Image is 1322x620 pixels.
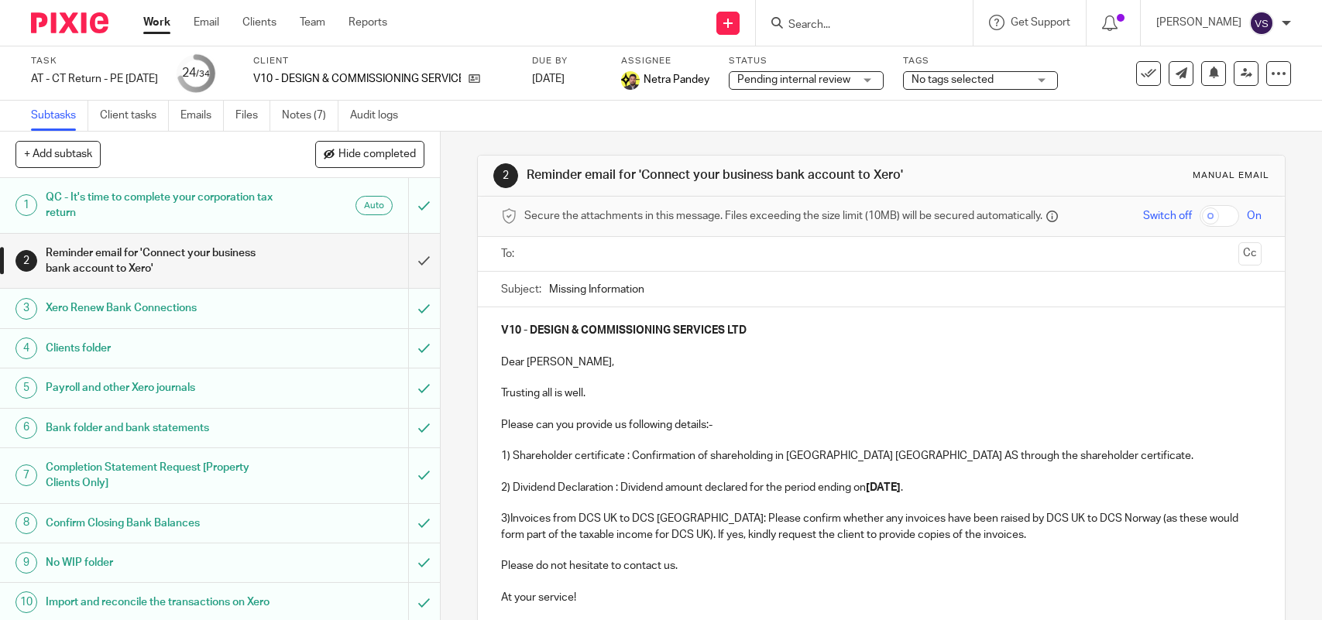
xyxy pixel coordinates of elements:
[46,456,277,495] h1: Completion Statement Request [Property Clients Only]
[15,337,37,359] div: 4
[315,141,424,167] button: Hide completed
[15,591,37,613] div: 10
[15,377,37,399] div: 5
[1011,17,1070,28] span: Get Support
[15,250,37,272] div: 2
[350,101,410,131] a: Audit logs
[282,101,338,131] a: Notes (7)
[349,15,387,30] a: Reports
[912,74,994,85] span: No tags selected
[532,55,602,67] label: Due by
[242,15,276,30] a: Clients
[1247,208,1262,224] span: On
[1156,15,1241,30] p: [PERSON_NAME]
[46,591,277,614] h1: Import and reconcile the transactions on Xero
[532,74,565,84] span: [DATE]
[46,337,277,360] h1: Clients folder
[524,208,1042,224] span: Secure the attachments in this message. Files exceeding the size limit (10MB) will be secured aut...
[501,246,518,262] label: To:
[1143,208,1192,224] span: Switch off
[182,64,210,82] div: 24
[501,282,541,297] label: Subject:
[46,512,277,535] h1: Confirm Closing Bank Balances
[501,355,1261,370] p: Dear [PERSON_NAME],
[180,101,224,131] a: Emails
[355,196,393,215] div: Auto
[501,325,747,336] strong: V10 - DESIGN & COMMISSIONING SERVICES LTD
[143,15,170,30] a: Work
[1238,242,1262,265] button: Cc
[46,186,277,225] h1: QC - It's time to complete your corporation tax return
[787,19,926,33] input: Search
[300,15,325,30] a: Team
[31,71,158,87] div: AT - CT Return - PE [DATE]
[338,149,416,161] span: Hide completed
[46,416,277,440] h1: Bank folder and bank statements
[15,194,37,216] div: 1
[15,417,37,439] div: 6
[196,70,210,78] small: /34
[31,71,158,87] div: AT - CT Return - PE 31-01-2025
[621,71,640,90] img: Netra-New-Starbridge-Yellow.jpg
[46,376,277,399] h1: Payroll and other Xero journals
[253,55,513,67] label: Client
[501,511,1261,543] p: 3)Invoices from DCS UK to DCS [GEOGRAPHIC_DATA]: Please confirm whether any invoices have been ra...
[1193,170,1269,182] div: Manual email
[15,512,37,534] div: 8
[729,55,884,67] label: Status
[15,464,37,486] div: 7
[501,385,1261,401] p: Trusting all is well.
[903,55,1058,67] label: Tags
[46,551,277,574] h1: No WIP folder
[15,552,37,574] div: 9
[501,590,1261,605] p: At your service!
[46,241,277,281] h1: Reminder email for 'Connect your business bank account to Xero'
[31,55,158,67] label: Task
[501,480,1261,495] p: 2) Dividend Declaration : Dividend amount declared for the period ending on .
[501,448,1261,464] p: 1) Shareholder certificate : Confirmation of shareholding in [GEOGRAPHIC_DATA] [GEOGRAPHIC_DATA] ...
[46,296,277,320] h1: Xero Renew Bank Connections
[501,417,1261,433] p: Please can you provide us following details:-
[1249,11,1274,36] img: svg%3E
[31,12,108,33] img: Pixie
[15,298,37,320] div: 3
[621,55,709,67] label: Assignee
[527,167,915,183] h1: Reminder email for 'Connect your business bank account to Xero'
[737,74,850,85] span: Pending internal review
[100,101,169,131] a: Client tasks
[644,72,709,87] span: Netra Pandey
[15,141,101,167] button: + Add subtask
[253,71,461,87] p: V10 - DESIGN & COMMISSIONING SERVICES LTD
[194,15,219,30] a: Email
[493,163,518,188] div: 2
[501,558,1261,574] p: Please do not hesitate to contact us.
[31,101,88,131] a: Subtasks
[866,482,901,493] strong: [DATE]
[235,101,270,131] a: Files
